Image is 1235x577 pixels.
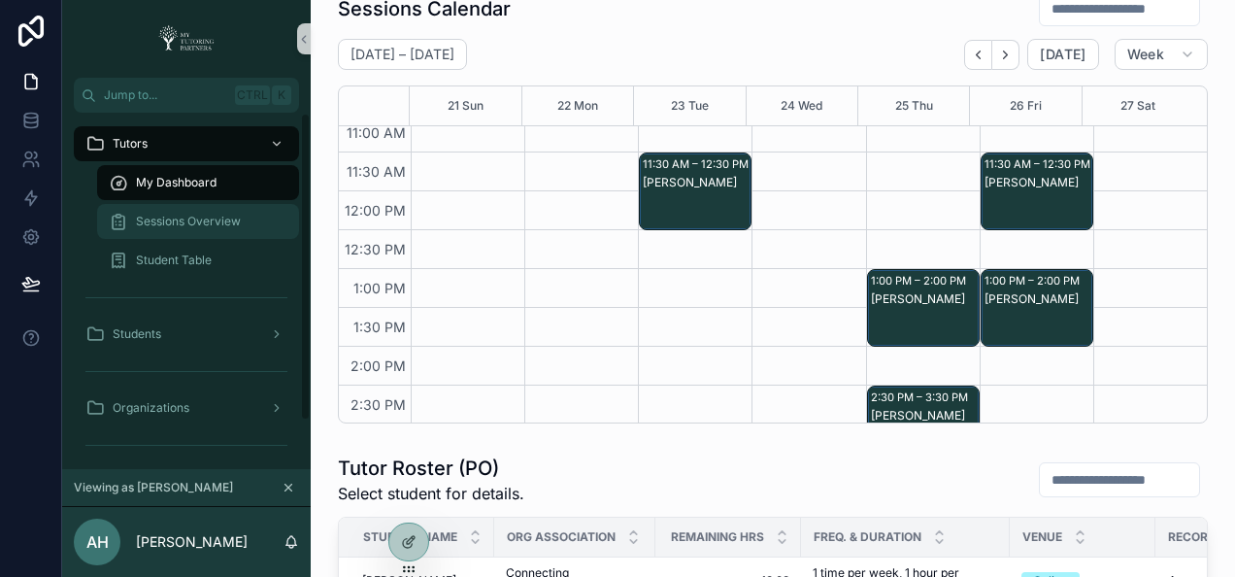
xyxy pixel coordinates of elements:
[342,124,411,141] span: 11:00 AM
[136,532,248,552] p: [PERSON_NAME]
[643,175,750,190] div: [PERSON_NAME]
[781,86,822,125] button: 24 Wed
[113,136,148,152] span: Tutors
[671,529,764,545] span: Remaining Hrs
[507,529,616,545] span: Org Association
[557,86,598,125] button: 22 Mon
[1120,86,1155,125] button: 27 Sat
[985,271,1085,290] div: 1:00 PM – 2:00 PM
[74,78,299,113] button: Jump to...CtrlK
[338,482,524,505] span: Select student for details.
[349,280,411,296] span: 1:00 PM
[342,163,411,180] span: 11:30 AM
[97,243,299,278] a: Student Table
[1115,39,1208,70] button: Week
[640,153,751,229] div: 11:30 AM – 12:30 PM[PERSON_NAME]
[871,291,978,307] div: [PERSON_NAME]
[74,480,233,495] span: Viewing as [PERSON_NAME]
[982,153,1092,229] div: 11:30 AM – 12:30 PM[PERSON_NAME]
[1022,529,1062,545] span: Venue
[346,396,411,413] span: 2:30 PM
[136,175,217,190] span: My Dashboard
[152,23,220,54] img: App logo
[871,271,971,290] div: 1:00 PM – 2:00 PM
[338,455,524,482] h1: Tutor Roster (PO)
[985,291,1091,307] div: [PERSON_NAME]
[350,45,454,64] h2: [DATE] – [DATE]
[86,530,109,554] span: AH
[964,40,992,70] button: Back
[1010,86,1042,125] button: 26 Fri
[136,253,212,268] span: Student Table
[871,408,978,424] div: [PERSON_NAME]
[113,326,161,342] span: Students
[643,154,753,174] div: 11:30 AM – 12:30 PM
[895,86,933,125] button: 25 Thu
[74,126,299,161] a: Tutors
[985,154,1095,174] div: 11:30 AM – 12:30 PM
[871,388,973,407] div: 2:30 PM – 3:30 PM
[62,113,311,469] div: scrollable content
[448,86,484,125] button: 21 Sun
[104,87,227,103] span: Jump to...
[814,529,921,545] span: Freq. & Duration
[235,85,270,105] span: Ctrl
[349,319,411,335] span: 1:30 PM
[113,400,189,416] span: Organizations
[74,317,299,352] a: Students
[136,214,241,229] span: Sessions Overview
[97,165,299,200] a: My Dashboard
[985,175,1091,190] div: [PERSON_NAME]
[868,387,979,462] div: 2:30 PM – 3:30 PM[PERSON_NAME]
[868,270,979,346] div: 1:00 PM – 2:00 PM[PERSON_NAME]
[1027,39,1098,70] button: [DATE]
[340,241,411,257] span: 12:30 PM
[74,390,299,425] a: Organizations
[340,202,411,219] span: 12:00 PM
[1040,46,1085,63] span: [DATE]
[346,357,411,374] span: 2:00 PM
[363,529,457,545] span: Student Name
[1127,46,1164,63] span: Week
[671,86,709,125] button: 23 Tue
[97,204,299,239] a: Sessions Overview
[992,40,1019,70] button: Next
[982,270,1092,346] div: 1:00 PM – 2:00 PM[PERSON_NAME]
[274,87,289,103] span: K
